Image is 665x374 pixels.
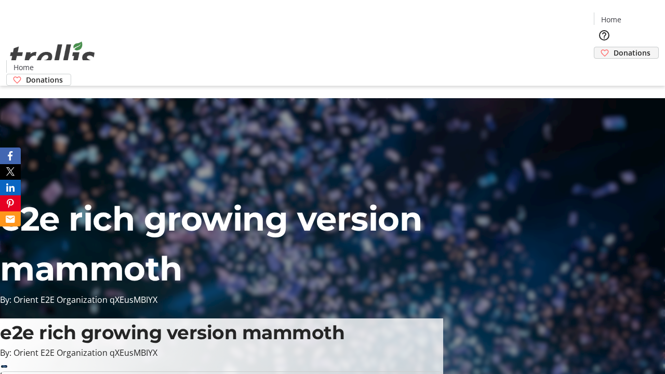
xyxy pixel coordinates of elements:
[594,14,628,25] a: Home
[594,47,659,59] a: Donations
[14,62,34,73] span: Home
[6,30,99,82] img: Orient E2E Organization qXEusMBIYX's Logo
[594,25,615,46] button: Help
[614,47,650,58] span: Donations
[26,74,63,85] span: Donations
[594,59,615,79] button: Cart
[6,74,71,86] a: Donations
[601,14,621,25] span: Home
[7,62,40,73] a: Home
